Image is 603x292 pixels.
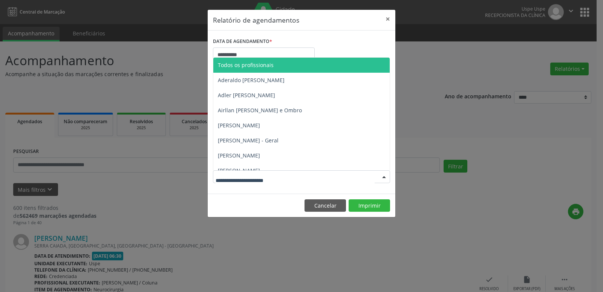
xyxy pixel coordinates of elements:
span: [PERSON_NAME] - Geral [218,137,279,144]
span: Airllan [PERSON_NAME] e Ombro [218,107,302,114]
button: Imprimir [349,199,390,212]
span: [PERSON_NAME] [218,167,260,174]
span: Aderaldo [PERSON_NAME] [218,76,285,84]
span: Adler [PERSON_NAME] [218,92,275,99]
h5: Relatório de agendamentos [213,15,299,25]
button: Cancelar [305,199,346,212]
span: [PERSON_NAME] [218,122,260,129]
label: DATA DE AGENDAMENTO [213,36,272,47]
span: [PERSON_NAME] [218,152,260,159]
span: Todos os profissionais [218,61,274,69]
button: Close [380,10,395,28]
